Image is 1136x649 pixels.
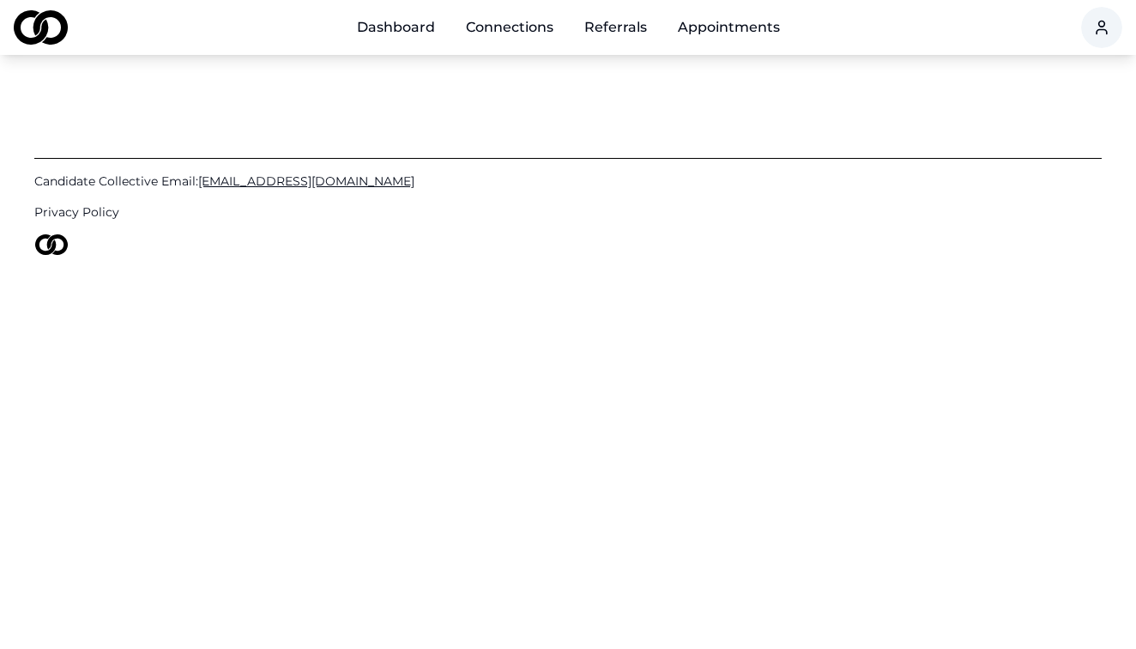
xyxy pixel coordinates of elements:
img: logo [14,10,68,45]
span: [EMAIL_ADDRESS][DOMAIN_NAME] [198,173,414,189]
img: logo [34,234,69,255]
nav: Main [343,10,794,45]
a: Appointments [664,10,794,45]
a: Connections [452,10,567,45]
a: Referrals [571,10,661,45]
a: Privacy Policy [34,203,1102,221]
a: Candidate Collective Email:[EMAIL_ADDRESS][DOMAIN_NAME] [34,173,1102,190]
a: Dashboard [343,10,449,45]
